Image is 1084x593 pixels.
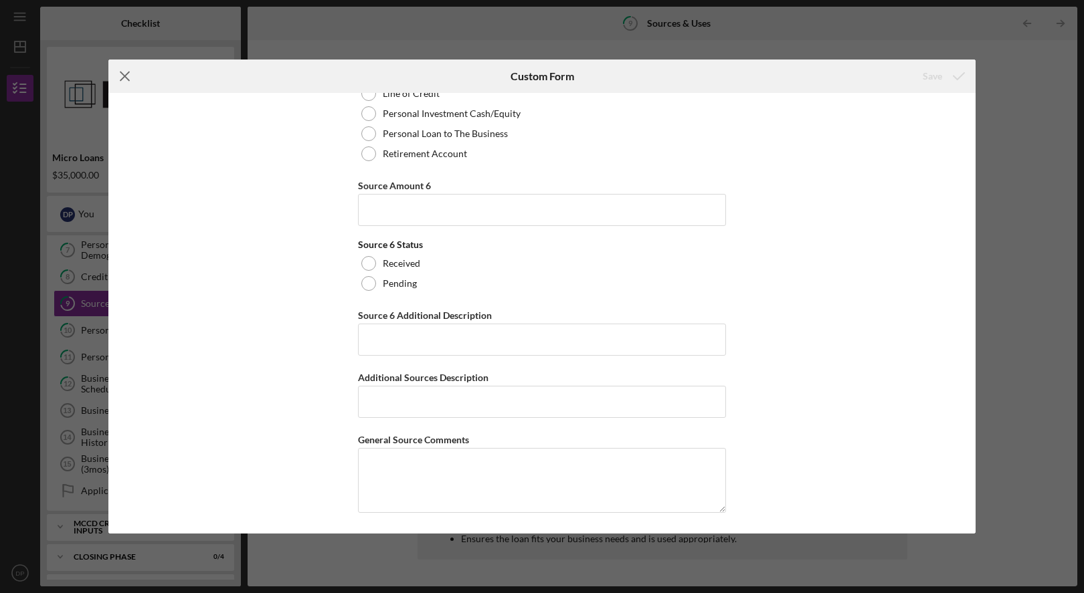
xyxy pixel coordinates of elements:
div: Source 6 Status [358,239,726,250]
label: Pending [383,278,417,289]
label: Source Amount 6 [358,180,431,191]
button: Save [909,63,976,90]
label: Received [383,258,420,269]
label: Personal Investment Cash/Equity [383,108,521,119]
label: Personal Loan to The Business [383,128,508,139]
label: Retirement Account [383,148,467,159]
label: Line of Credit [383,88,440,99]
label: Additional Sources Description [358,372,488,383]
div: Save [923,63,942,90]
label: General Source Comments [358,434,469,445]
h6: Custom Form [511,70,574,82]
label: Source 6 Additional Description [358,310,492,321]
